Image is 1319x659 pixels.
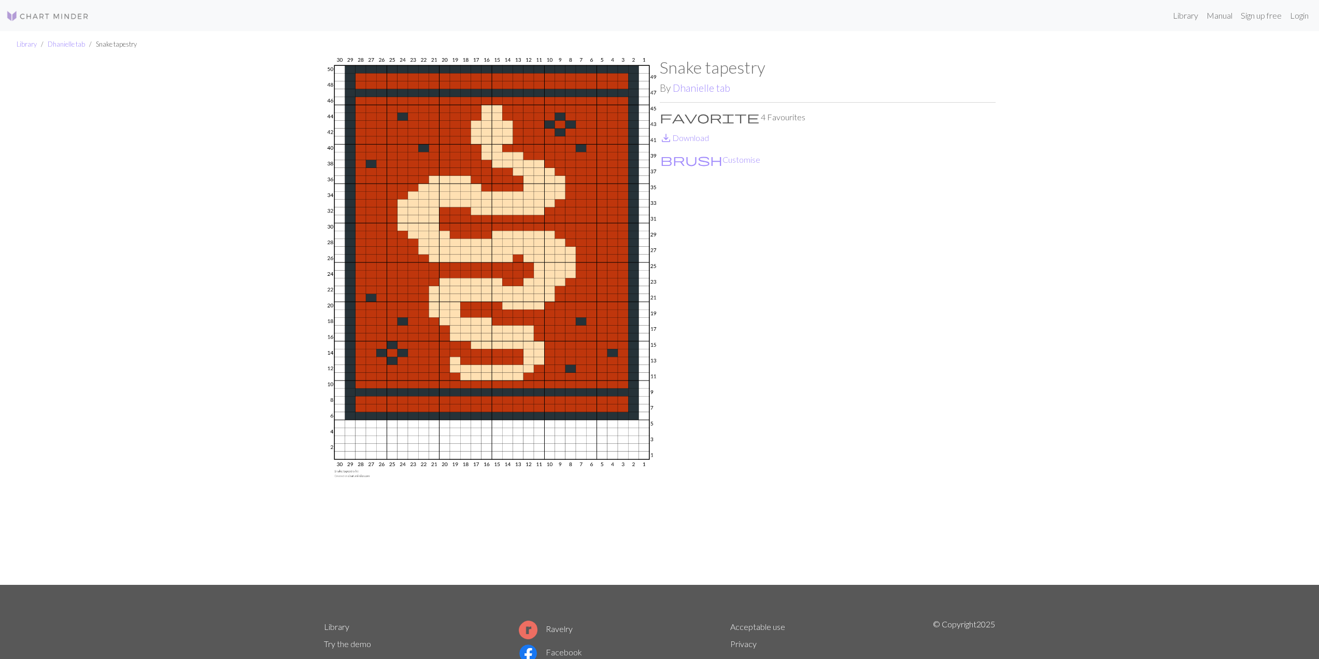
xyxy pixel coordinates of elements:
[660,152,722,167] span: brush
[1237,5,1286,26] a: Sign up free
[1286,5,1313,26] a: Login
[660,153,722,166] i: Customise
[730,622,785,632] a: Acceptable use
[660,110,759,124] span: favorite
[519,624,573,634] a: Ravelry
[85,39,137,49] li: Snake tapestry
[660,111,759,123] i: Favourite
[660,131,672,145] span: save_alt
[673,82,730,94] a: Dhanielle tab
[660,153,761,166] button: CustomiseCustomise
[660,132,672,144] i: Download
[660,133,709,143] a: DownloadDownload
[660,111,996,123] p: 4 Favourites
[6,10,89,22] img: Logo
[730,639,757,649] a: Privacy
[519,647,582,657] a: Facebook
[17,40,37,48] a: Library
[1202,5,1237,26] a: Manual
[324,622,349,632] a: Library
[519,621,537,639] img: Ravelry logo
[324,639,371,649] a: Try the demo
[660,82,996,94] h2: By
[1169,5,1202,26] a: Library
[324,58,660,585] img: Snake tapestry
[48,40,85,48] a: Dhanielle tab
[660,58,996,77] h1: Snake tapestry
